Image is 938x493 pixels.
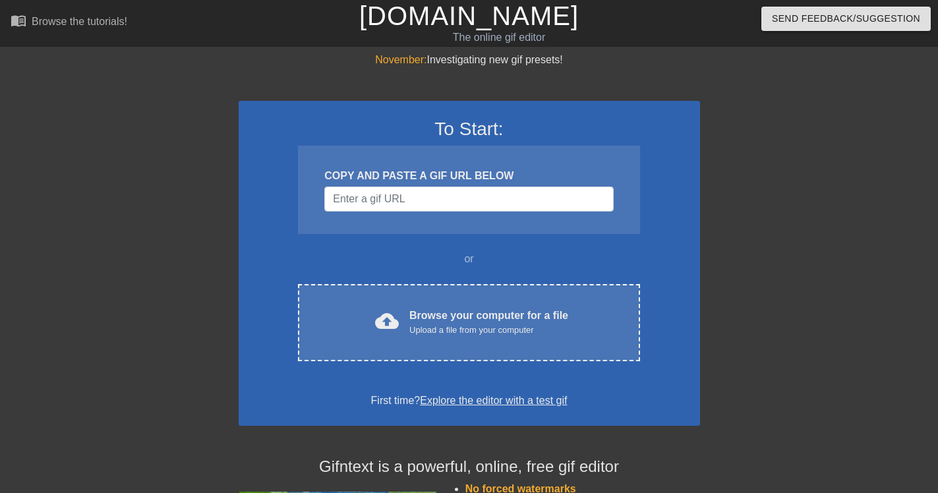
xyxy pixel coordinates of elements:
[359,1,579,30] a: [DOMAIN_NAME]
[375,54,426,65] span: November:
[409,324,568,337] div: Upload a file from your computer
[11,13,26,28] span: menu_book
[239,457,700,477] h4: Gifntext is a powerful, online, free gif editor
[324,168,613,184] div: COPY AND PASTE A GIF URL BELOW
[273,251,666,267] div: or
[420,395,567,406] a: Explore the editor with a test gif
[239,52,700,68] div: Investigating new gif presets!
[409,308,568,337] div: Browse your computer for a file
[32,16,127,27] div: Browse the tutorials!
[324,187,613,212] input: Username
[375,309,399,333] span: cloud_upload
[761,7,931,31] button: Send Feedback/Suggestion
[772,11,920,27] span: Send Feedback/Suggestion
[256,393,683,409] div: First time?
[256,118,683,140] h3: To Start:
[11,13,127,33] a: Browse the tutorials!
[319,30,678,45] div: The online gif editor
